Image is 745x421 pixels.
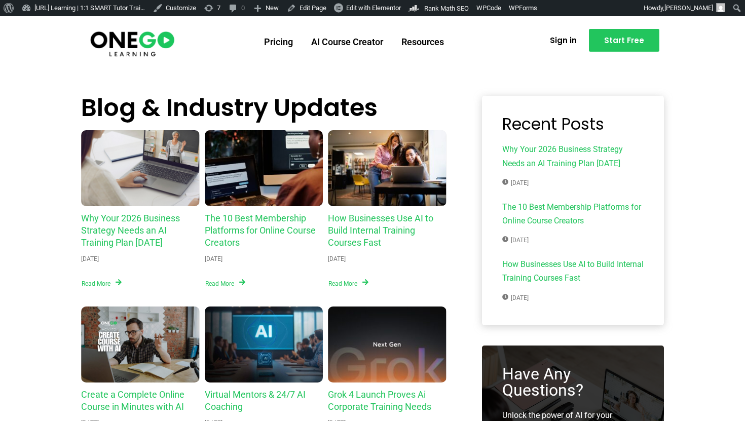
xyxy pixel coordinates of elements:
a: Why Your 2026 Business Strategy Needs an AI Training Plan [DATE][DATE] [502,142,644,189]
span: [DATE] [502,178,529,188]
span: The 10 Best Membership Platforms for Online Course Creators [502,200,644,230]
a: Read More [328,278,369,289]
h2: Blog & Industry Updates [81,96,446,120]
span: How Businesses Use AI to Build Internal Training Courses Fast [502,257,644,287]
span: Edit with Elementor [346,4,401,12]
span: [DATE] [502,293,529,303]
a: Grok 4 Launch Proves Ai Corporate Training Needs [328,307,446,382]
a: The 10 Best Membership Platforms for Online Course Creators [205,130,323,206]
a: Read More [81,278,122,289]
a: The 10 Best Membership Platforms for Online Course Creators[DATE] [502,200,644,247]
span: [PERSON_NAME] [664,4,713,12]
a: Grok 4 Launch Proves Ai Corporate Training Needs [328,389,431,412]
h3: Recent Posts [502,116,644,132]
span: [DATE] [502,235,529,245]
a: Create a Complete Online Course in Minutes with AI [81,307,200,382]
a: How Businesses Use AI to Build Internal Training Courses Fast[DATE] [502,257,644,304]
a: The 10 Best Membership Platforms for Online Course Creators [205,213,316,248]
div: [DATE] [328,254,346,264]
a: Why Your 2026 Business Strategy Needs an AI Training Plan [DATE] [81,213,180,248]
a: Why Your 2026 Business Strategy Needs an AI Training Plan Today [81,130,200,206]
a: How Businesses Use AI to Build Internal Training Courses Fast [328,213,433,248]
div: [DATE] [81,254,99,264]
a: Read More [205,278,246,289]
a: Virtual Mentors & 24/7 AI Coaching [205,389,306,412]
span: Why Your 2026 Business Strategy Needs an AI Training Plan [DATE] [502,142,644,172]
h3: Have Any Questions? [502,366,644,398]
span: Rank Math SEO [424,5,469,12]
div: [DATE] [205,254,222,264]
a: Create a Complete Online Course in Minutes with AI [81,389,184,412]
a: How Businesses Use AI to Build Internal Training Courses Fast [328,130,446,206]
a: Virtual Mentors & 24/7 AI Coaching [205,307,323,382]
